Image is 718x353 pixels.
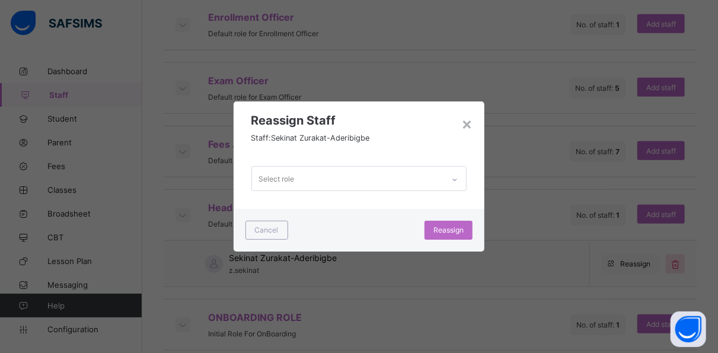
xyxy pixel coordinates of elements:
[671,311,706,347] button: Open asap
[461,113,473,133] div: ×
[259,167,295,190] div: Select role
[433,225,464,234] span: Reassign
[255,225,279,234] span: Cancel
[251,133,370,142] span: Staff: Sekinat Zurakat-Aderibigbe
[251,113,467,128] span: Reassign Staff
